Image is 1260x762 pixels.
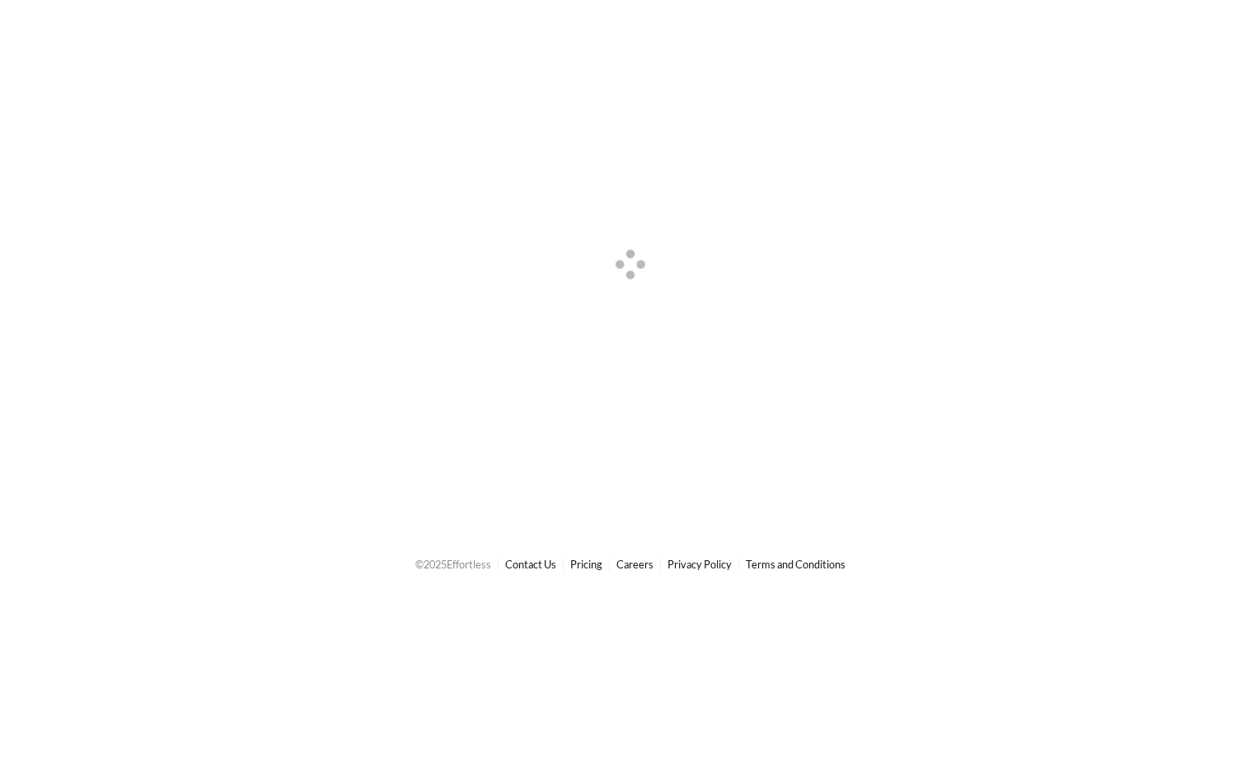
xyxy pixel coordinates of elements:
[505,558,556,571] a: Contact Us
[415,558,491,571] span: © 2025 Effortless
[746,558,845,571] a: Terms and Conditions
[667,558,732,571] a: Privacy Policy
[616,558,653,571] a: Careers
[570,558,602,571] a: Pricing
